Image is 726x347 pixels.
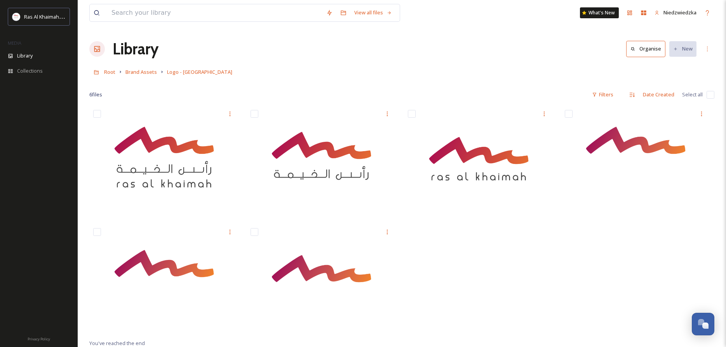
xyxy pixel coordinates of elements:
[17,67,43,75] span: Collections
[24,13,134,20] span: Ras Al Khaimah Tourism Development Authority
[89,106,239,216] img: RasAlKhaimah_Logo_RGB-09.png
[89,224,239,335] img: Logo_Main_CMYK-02.png
[108,4,322,21] input: Search your library
[692,313,714,335] button: Open Chat
[8,40,21,46] span: MEDIA
[104,68,115,75] span: Root
[561,106,710,216] img: Logo_Main_CMYK-03.png
[167,68,232,75] span: Logo - [GEOGRAPHIC_DATA]
[626,41,665,57] button: Organise
[113,37,158,61] a: Library
[89,91,102,98] span: 6 file s
[682,91,703,98] span: Select all
[167,67,232,77] a: Logo - [GEOGRAPHIC_DATA]
[89,340,145,347] span: You've reached the end
[247,224,396,335] img: Logo_Main_CMYK-01.png
[350,5,396,20] a: View all files
[17,52,33,59] span: Library
[404,106,554,216] img: RasAlKhaimah_Logo_RGB-01.png
[28,337,50,342] span: Privacy Policy
[104,67,115,77] a: Root
[669,41,696,56] button: New
[125,67,157,77] a: Brand Assets
[12,13,20,21] img: Logo_RAKTDA_RGB-01.png
[588,87,617,102] div: Filters
[247,106,396,216] img: RasAlKhaimah_Logo_RGB-05.png
[626,41,669,57] a: Organise
[125,68,157,75] span: Brand Assets
[651,5,700,20] a: Niedzwiedzka
[28,334,50,343] a: Privacy Policy
[580,7,619,18] a: What's New
[639,87,678,102] div: Date Created
[663,9,696,16] span: Niedzwiedzka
